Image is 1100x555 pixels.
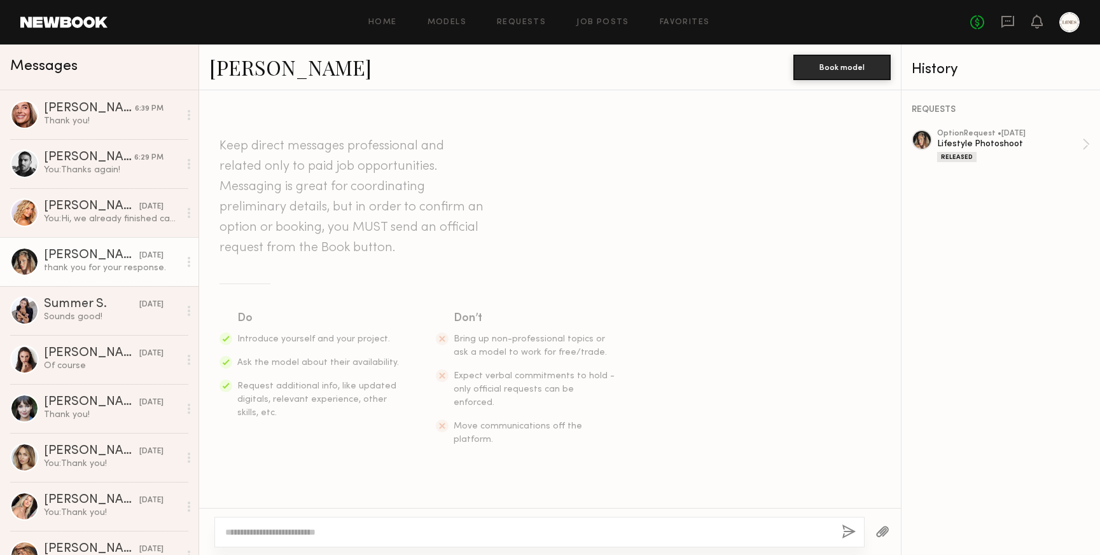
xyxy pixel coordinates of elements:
a: Requests [497,18,546,27]
div: [PERSON_NAME] [44,102,135,115]
div: [PERSON_NAME] [44,445,139,458]
div: 6:39 PM [135,103,164,115]
a: optionRequest •[DATE]Lifestyle PhotoshootReleased [937,130,1090,162]
div: You: Hi, we already finished casting for [DATE] shoot - We'll keep you in mind for the next one! [44,213,179,225]
a: Models [428,18,466,27]
span: Ask the model about their availability. [237,359,399,367]
div: [DATE] [139,397,164,409]
span: Request additional info, like updated digitals, relevant experience, other skills, etc. [237,382,396,417]
a: Favorites [660,18,710,27]
div: 6:29 PM [134,152,164,164]
div: Don’t [454,310,616,327]
div: [PERSON_NAME] [44,249,139,262]
div: [DATE] [139,201,164,213]
a: Book model [793,61,891,72]
div: [PERSON_NAME] [44,396,139,409]
div: Thank you! [44,409,179,421]
div: Sounds good! [44,311,179,323]
div: Released [937,152,977,162]
span: Introduce yourself and your project. [237,335,390,343]
div: option Request • [DATE] [937,130,1082,138]
span: Messages [10,59,78,74]
div: You: Thank you! [44,458,179,470]
div: Of course [44,360,179,372]
button: Book model [793,55,891,80]
div: You: Thank you! [44,507,179,519]
a: Home [368,18,397,27]
div: Summer S. [44,298,139,311]
div: [PERSON_NAME] [44,200,139,213]
a: [PERSON_NAME] [209,53,372,81]
header: Keep direct messages professional and related only to paid job opportunities. Messaging is great ... [219,136,487,258]
div: thank you for your response. [44,262,179,274]
div: Do [237,310,400,327]
span: Move communications off the platform. [454,422,582,444]
div: [DATE] [139,250,164,262]
div: History [912,62,1090,77]
div: Thank you! [44,115,179,127]
div: [PERSON_NAME] [44,151,134,164]
span: Bring up non-professional topics or ask a model to work for free/trade. [454,335,607,357]
div: REQUESTS [912,106,1090,114]
div: [PERSON_NAME] [44,347,139,360]
div: [PERSON_NAME] [44,494,139,507]
span: Expect verbal commitments to hold - only official requests can be enforced. [454,372,615,407]
div: You: Thanks again! [44,164,179,176]
a: Job Posts [576,18,629,27]
div: [DATE] [139,495,164,507]
div: [DATE] [139,446,164,458]
div: [DATE] [139,348,164,360]
div: [DATE] [139,299,164,311]
div: Lifestyle Photoshoot [937,138,1082,150]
